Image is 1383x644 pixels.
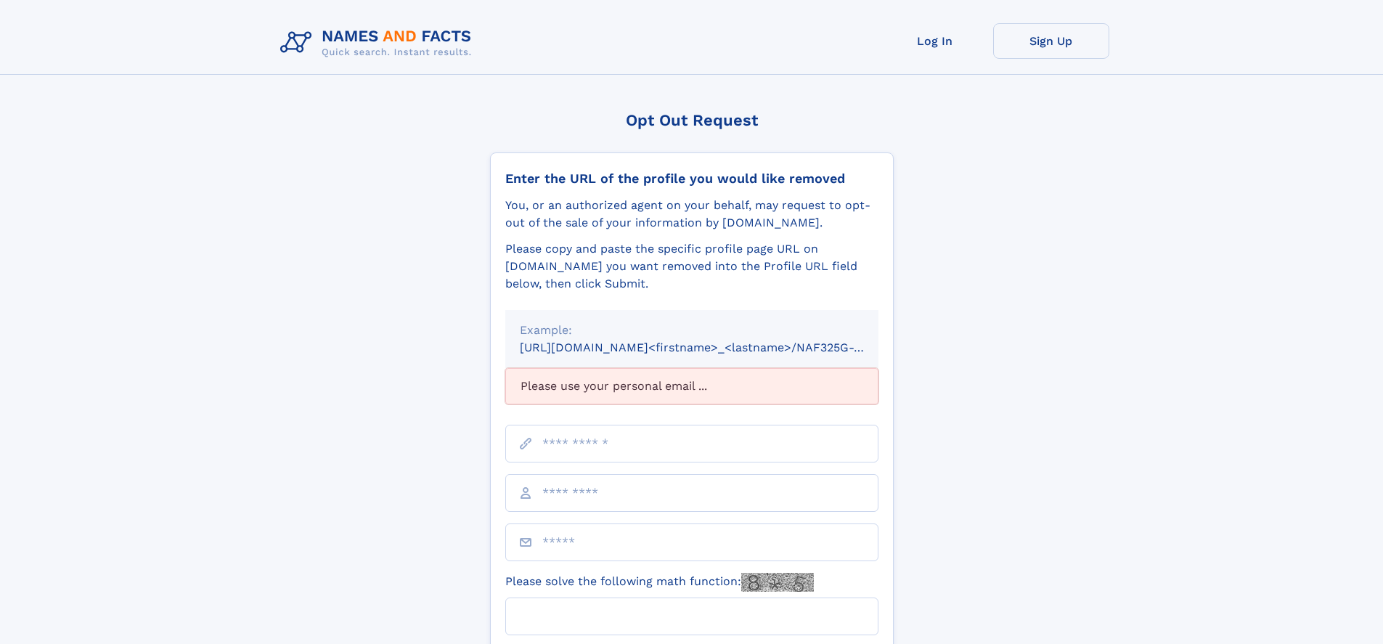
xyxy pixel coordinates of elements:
div: You, or an authorized agent on your behalf, may request to opt-out of the sale of your informatio... [505,197,878,232]
img: Logo Names and Facts [274,23,484,62]
div: Enter the URL of the profile you would like removed [505,171,878,187]
div: Please copy and paste the specific profile page URL on [DOMAIN_NAME] you want removed into the Pr... [505,240,878,293]
div: Example: [520,322,864,339]
a: Log In [877,23,993,59]
div: Opt Out Request [490,111,894,129]
div: Please use your personal email ... [505,368,878,404]
small: [URL][DOMAIN_NAME]<firstname>_<lastname>/NAF325G-xxxxxxxx [520,341,906,354]
label: Please solve the following math function: [505,573,814,592]
a: Sign Up [993,23,1109,59]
